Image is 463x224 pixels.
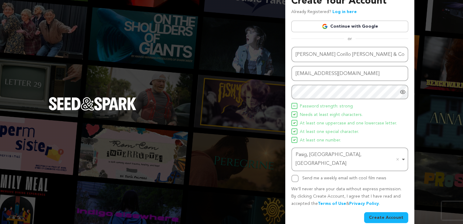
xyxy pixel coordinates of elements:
[296,151,400,168] div: Pasig, [GEOGRAPHIC_DATA], [GEOGRAPHIC_DATA]
[300,137,341,144] span: At least one number.
[300,120,397,127] span: At least one uppercase and one lowercase letter.
[293,130,296,133] img: Seed&Spark Icon
[349,202,379,206] a: Privacy Policy
[291,66,408,81] input: Email address
[322,23,328,29] img: Google logo
[291,8,357,16] p: Already Registered?
[291,47,408,62] input: Name
[344,36,356,42] span: or
[291,186,408,207] p: We’ll never share your data without express permission. By clicking Create Account, I agree that ...
[318,202,346,206] a: Terms of Use
[293,122,296,124] img: Seed&Spark Icon
[400,89,406,95] a: Show password as plain text. Warning: this will display your password on the screen.
[49,97,136,123] a: Seed&Spark Homepage
[293,113,296,116] img: Seed&Spark Icon
[302,176,386,180] label: Send me a weekly email with cool film news
[291,21,408,32] a: Continue with Google
[293,139,296,141] img: Seed&Spark Icon
[395,156,401,162] button: Remove item: 'ChIJT7L3iNzHlzMRif00SysrWUo'
[49,97,136,110] img: Seed&Spark Logo
[300,111,363,119] span: Needs at least eight characters.
[364,212,408,223] button: Create Account
[300,128,359,136] span: At least one special character.
[293,105,296,107] img: Seed&Spark Icon
[332,10,357,14] a: Log in here
[300,103,353,110] span: Password strength: strong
